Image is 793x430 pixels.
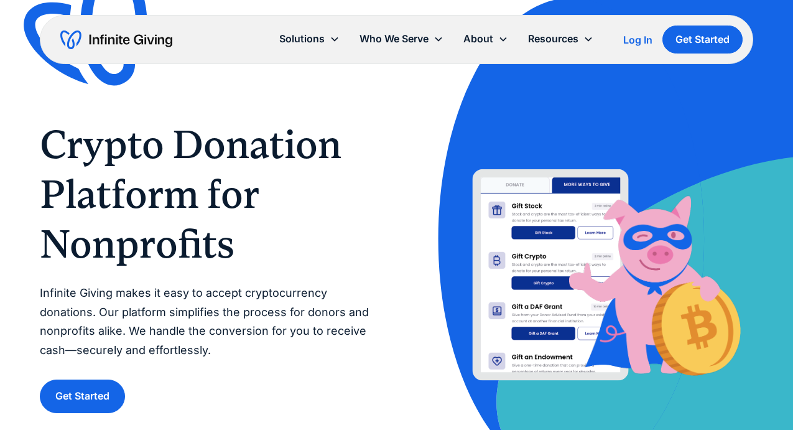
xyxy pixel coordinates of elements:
div: Resources [528,30,578,47]
div: Log In [623,35,652,45]
p: Infinite Giving makes it easy to accept cryptocurrency donations. Our platform simplifies the pro... [40,284,372,360]
h1: Crypto Donation Platform for Nonprofits [40,119,372,269]
a: Get Started [662,26,743,54]
div: Resources [518,26,603,52]
div: Who We Serve [359,30,429,47]
div: Solutions [279,30,325,47]
div: Solutions [269,26,350,52]
div: About [463,30,493,47]
div: About [453,26,518,52]
div: Who We Serve [350,26,453,52]
a: Log In [623,32,652,47]
img: Accept bitcoin donations from supporters using Infinite Giving’s crypto donation platform. [422,151,754,381]
a: Get Started [40,380,125,413]
a: home [60,30,172,50]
